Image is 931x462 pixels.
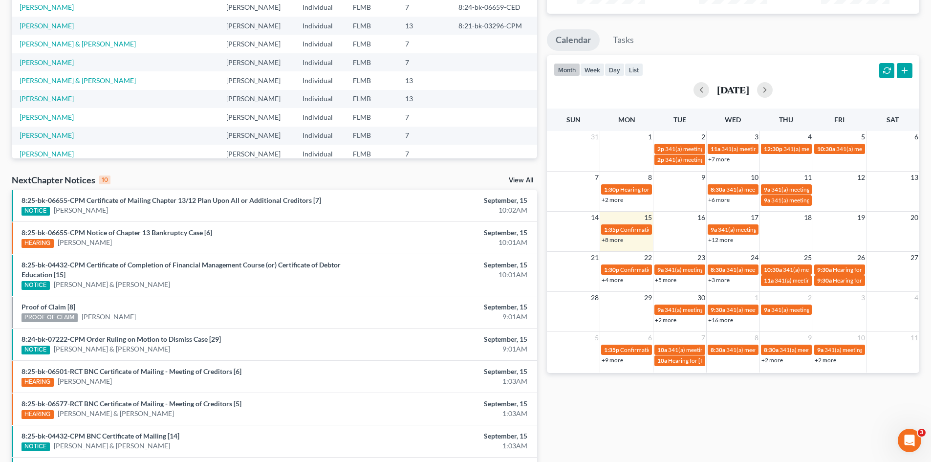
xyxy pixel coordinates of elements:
[764,197,770,204] span: 9a
[602,356,623,364] a: +9 more
[783,145,878,153] span: 341(a) meeting for [PERSON_NAME]
[834,115,844,124] span: Fri
[909,332,919,344] span: 11
[655,276,676,284] a: +5 more
[775,277,869,284] span: 341(a) meeting for [PERSON_NAME]
[22,281,50,290] div: NOTICE
[218,145,295,163] td: [PERSON_NAME]
[602,276,623,284] a: +4 more
[218,127,295,145] td: [PERSON_NAME]
[602,236,623,243] a: +8 more
[22,432,179,440] a: 8:25-bk-04432-CPM BNC Certificate of Mailing [14]
[708,276,730,284] a: +3 more
[717,85,749,95] h2: [DATE]
[711,186,725,193] span: 8:30a
[909,172,919,183] span: 13
[817,346,823,353] span: 9a
[764,346,779,353] span: 8:30a
[655,316,676,324] a: +2 more
[365,431,527,441] div: September, 15
[22,239,54,248] div: HEARING
[365,205,527,215] div: 10:02AM
[620,226,784,233] span: Confirmation Hearing for [PERSON_NAME] & [PERSON_NAME]
[803,252,813,264] span: 25
[20,150,74,158] a: [PERSON_NAME]
[218,17,295,35] td: [PERSON_NAME]
[807,292,813,304] span: 2
[764,306,770,313] span: 9a
[58,409,174,418] a: [PERSON_NAME] & [PERSON_NAME]
[22,303,75,311] a: Proof of Claim [8]
[594,332,600,344] span: 5
[82,312,136,322] a: [PERSON_NAME]
[918,429,926,437] span: 3
[365,344,527,354] div: 9:01AM
[856,332,866,344] span: 10
[604,266,619,273] span: 1:30p
[566,115,581,124] span: Sun
[218,90,295,108] td: [PERSON_NAME]
[345,53,397,71] td: FLMB
[665,156,811,163] span: 341(a) meeting for [PERSON_NAME] & [PERSON_NAME]
[365,228,527,238] div: September, 15
[665,306,759,313] span: 341(a) meeting for [PERSON_NAME]
[618,115,635,124] span: Mon
[451,17,537,35] td: 8:21-bk-03296-CPM
[590,131,600,143] span: 31
[365,376,527,386] div: 1:03AM
[22,207,50,216] div: NOTICE
[668,346,762,353] span: 341(a) meeting for [PERSON_NAME]
[295,108,345,126] td: Individual
[726,306,821,313] span: 341(a) meeting for [PERSON_NAME]
[726,186,821,193] span: 341(a) meeting for [PERSON_NAME]
[397,35,451,53] td: 7
[365,367,527,376] div: September, 15
[590,292,600,304] span: 28
[554,63,580,76] button: month
[604,226,619,233] span: 1:35p
[817,277,832,284] span: 9:30a
[721,145,867,153] span: 341(a) meeting for [PERSON_NAME] & [PERSON_NAME]
[345,90,397,108] td: FLMB
[657,346,667,353] span: 10a
[647,332,653,344] span: 6
[836,145,931,153] span: 341(a) meeting for [PERSON_NAME]
[817,266,832,273] span: 9:30a
[602,196,623,203] a: +2 more
[860,131,866,143] span: 5
[22,399,241,408] a: 8:25-bk-06577-RCT BNC Certificate of Mailing - Meeting of Creditors [5]
[764,266,782,273] span: 10:30a
[22,410,54,419] div: HEARING
[295,145,345,163] td: Individual
[708,316,733,324] a: +16 more
[657,156,664,163] span: 2p
[20,76,136,85] a: [PERSON_NAME] & [PERSON_NAME]
[397,71,451,89] td: 13
[771,186,866,193] span: 341(a) meeting for [PERSON_NAME]
[22,442,50,451] div: NOTICE
[58,376,112,386] a: [PERSON_NAME]
[22,335,221,343] a: 8:24-bk-07222-CPM Order Ruling on Motion to Dismiss Case [29]
[345,108,397,126] td: FLMB
[604,186,619,193] span: 1:30p
[696,292,706,304] span: 30
[509,177,533,184] a: View All
[807,131,813,143] span: 4
[365,302,527,312] div: September, 15
[696,212,706,223] span: 16
[397,127,451,145] td: 7
[365,312,527,322] div: 9:01AM
[657,306,664,313] span: 9a
[20,113,74,121] a: [PERSON_NAME]
[12,174,110,186] div: NextChapter Notices
[754,332,759,344] span: 8
[754,131,759,143] span: 3
[20,58,74,66] a: [PERSON_NAME]
[668,357,744,364] span: Hearing for [PERSON_NAME]
[708,196,730,203] a: +6 more
[365,260,527,270] div: September, 15
[764,277,774,284] span: 11a
[708,155,730,163] a: +7 more
[856,172,866,183] span: 12
[397,90,451,108] td: 13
